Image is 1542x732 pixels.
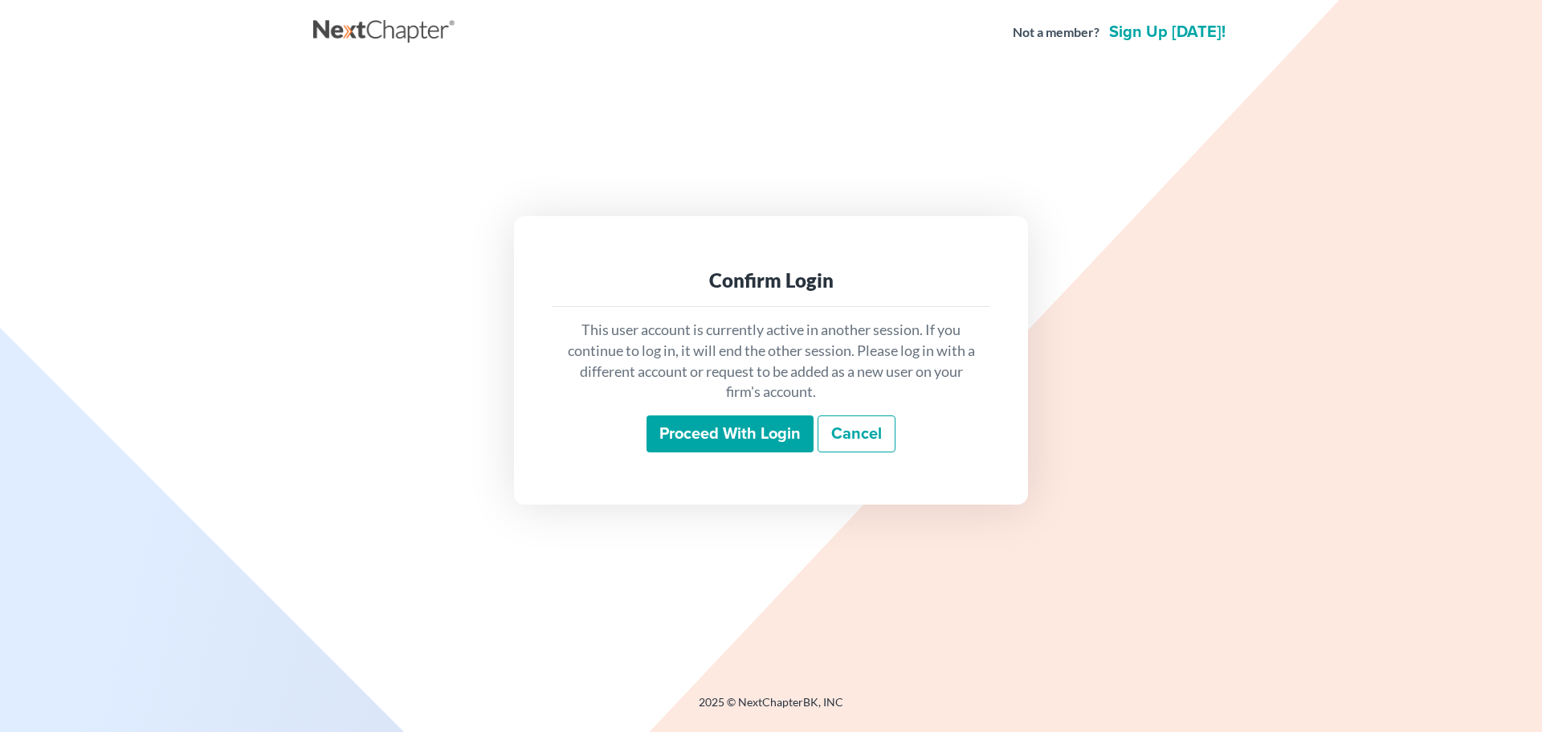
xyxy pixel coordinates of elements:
[1106,24,1229,40] a: Sign up [DATE]!
[565,268,977,293] div: Confirm Login
[818,415,895,452] a: Cancel
[1013,23,1099,42] strong: Not a member?
[647,415,814,452] input: Proceed with login
[313,694,1229,723] div: 2025 © NextChapterBK, INC
[565,320,977,403] p: This user account is currently active in another session. If you continue to log in, it will end ...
